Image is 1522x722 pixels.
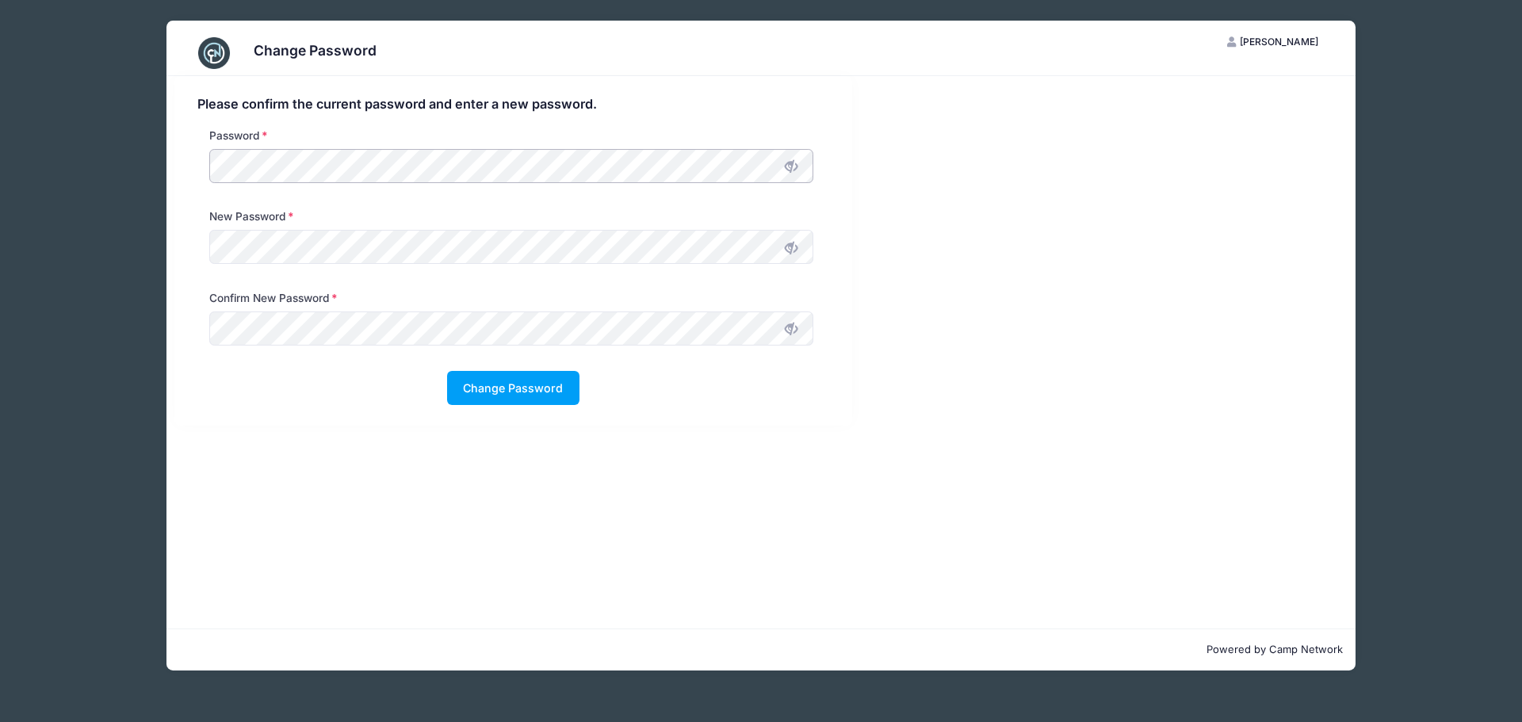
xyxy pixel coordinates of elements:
[209,208,294,224] label: New Password
[254,42,377,59] h3: Change Password
[447,371,579,405] button: Change Password
[1214,29,1333,55] button: [PERSON_NAME]
[209,128,268,143] label: Password
[198,37,230,69] img: CampNetwork
[179,642,1343,658] p: Powered by Camp Network
[197,97,829,113] h4: Please confirm the current password and enter a new password.
[1240,36,1318,48] span: [PERSON_NAME]
[209,290,338,306] label: Confirm New Password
